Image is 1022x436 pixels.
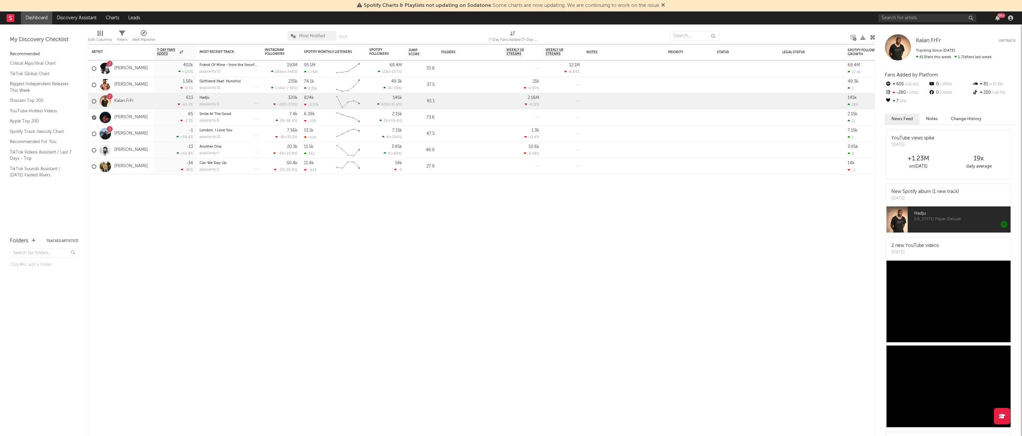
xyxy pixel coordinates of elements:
[287,103,296,106] span: -172 %
[916,55,951,59] span: 613 fans this week
[181,168,193,172] div: -36 %
[408,130,435,138] div: 47.5
[157,48,178,56] span: 7-Day Fans Added
[848,96,857,100] div: 145k
[939,91,952,95] span: -100 %
[200,135,220,139] div: popularity: 21
[278,103,286,106] span: -280
[289,112,297,116] div: 7.4k
[200,96,210,100] a: Hadju
[546,48,570,56] span: Weekly UK Streams
[271,70,297,74] div: ( )
[885,73,938,77] span: Fans Added by Platform
[408,163,435,170] div: 27.9
[304,103,319,107] div: -2.37k
[848,48,897,56] div: Spotify Followers Daily Growth
[304,96,314,100] div: 824k
[304,161,314,165] div: 11.4k
[916,38,941,43] span: Kalan.FrFr
[888,163,949,170] div: on [DATE]
[506,48,529,56] span: Weekly US Streams
[848,103,858,107] div: 189
[991,91,1005,95] span: -19.7 %
[200,129,232,132] a: London, I Love You
[848,70,860,74] div: 27.1k
[377,102,402,106] div: ( )
[891,188,959,195] div: New Spotify album (1 new track)
[392,112,402,116] div: 2.15k
[200,50,248,54] div: Most Recent Track
[914,210,1011,218] span: Hadju
[891,195,959,202] div: [DATE]
[378,70,402,74] div: ( )
[304,86,317,90] div: 2.35k
[183,79,193,84] div: 1.58k
[200,152,219,155] div: popularity: 0
[891,142,934,148] div: [DATE]
[972,89,1015,97] div: 200
[114,131,148,137] a: [PERSON_NAME]
[488,36,537,44] div: 7-Day Fans Added (7-Day Fans Added)
[288,96,297,100] div: 320k
[408,48,425,56] div: Jump Score
[564,70,580,74] div: -6.84 %
[186,96,193,100] div: 613
[888,155,949,163] div: +1.23M
[382,70,389,74] span: 113k
[200,168,219,171] div: popularity: 0
[46,239,78,243] button: Tracked Artists(7)
[200,96,258,100] div: Hadju
[10,248,78,258] input: Search for folders...
[928,80,972,89] div: 0
[393,96,402,100] div: 145k
[200,145,258,149] div: Another One
[10,165,72,179] a: TikTok Sounds Assistant / [DATE] Fastest Risers
[919,114,944,124] button: Notes
[275,70,284,74] span: 269k
[586,50,652,54] div: Notes
[891,249,939,256] div: [DATE]
[10,70,72,77] a: TikTok Global Chart
[668,50,694,54] div: Priority
[848,86,854,90] div: 1
[524,135,539,139] div: -13.4 %
[200,70,221,73] div: popularity: 53
[274,168,297,172] div: ( )
[998,38,1015,44] button: Untrack
[285,70,296,74] span: +746 %
[304,152,314,156] div: 452
[670,31,719,41] input: Search...
[972,80,1015,89] div: 81
[928,89,972,97] div: 0
[180,119,193,123] div: -2.3 %
[177,151,193,155] div: +65.8 %
[524,151,539,155] div: -3.48 %
[304,50,353,54] div: Spotify Monthly Listeners
[200,112,258,116] div: Smile At The Good
[200,86,220,90] div: popularity: 31
[200,63,288,67] a: Friend Of Mine - from the Smurfs Movie Soundtrack
[379,119,402,123] div: ( )
[114,147,148,153] a: [PERSON_NAME]
[949,163,1009,170] div: daily average
[304,135,316,139] div: -619
[288,79,297,84] div: 235k
[114,98,134,104] a: Kalan.FrFr
[88,28,112,47] div: Edit Columns
[891,135,934,142] div: YouTube views spike
[390,136,401,139] span: +104 %
[848,161,854,165] div: 14k
[333,142,363,158] svg: Chart title
[384,151,402,155] div: ( )
[287,161,297,165] div: 50.4k
[848,119,855,123] div: 11
[284,152,296,155] span: +23.8 %
[200,161,258,165] div: Can We Stay Up
[848,63,860,67] div: 68.4M
[10,261,78,269] div: Click to add a folder.
[271,86,297,90] div: ( )
[304,119,316,123] div: -539
[304,63,315,67] div: 95.1M
[382,135,402,139] div: ( )
[441,50,490,54] div: Folders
